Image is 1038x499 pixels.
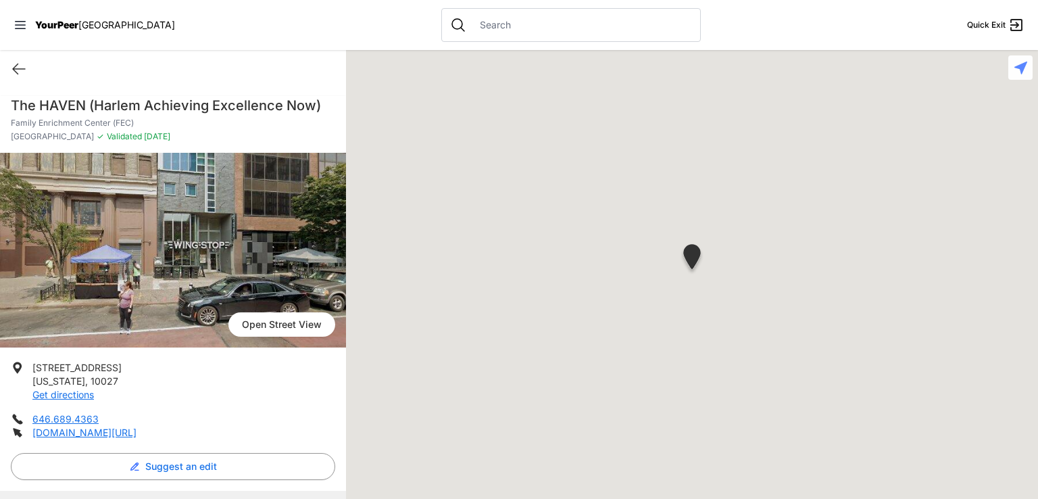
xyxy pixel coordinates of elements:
span: 10027 [91,375,118,387]
a: 646.689.4363 [32,413,99,425]
span: [US_STATE] [32,375,85,387]
span: [GEOGRAPHIC_DATA] [11,131,94,142]
a: Quick Exit [967,17,1024,33]
p: Family Enrichment Center (FEC) [11,118,335,128]
span: Suggest an edit [145,460,217,473]
h1: The HAVEN (Harlem Achieving Excellence Now) [11,96,335,115]
span: [GEOGRAPHIC_DATA] [78,19,175,30]
div: Family Enrichment Center (FEC) [681,244,703,275]
span: [DATE] [142,131,170,141]
span: , [85,375,88,387]
a: [DOMAIN_NAME][URL] [32,427,137,438]
a: Get directions [32,389,94,400]
span: Validated [107,131,142,141]
span: [STREET_ADDRESS] [32,362,122,373]
button: Suggest an edit [11,453,335,480]
a: YourPeer[GEOGRAPHIC_DATA] [35,21,175,29]
span: Open Street View [228,312,335,337]
span: YourPeer [35,19,78,30]
span: ✓ [97,131,104,142]
span: Quick Exit [967,20,1006,30]
input: Search [472,18,692,32]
